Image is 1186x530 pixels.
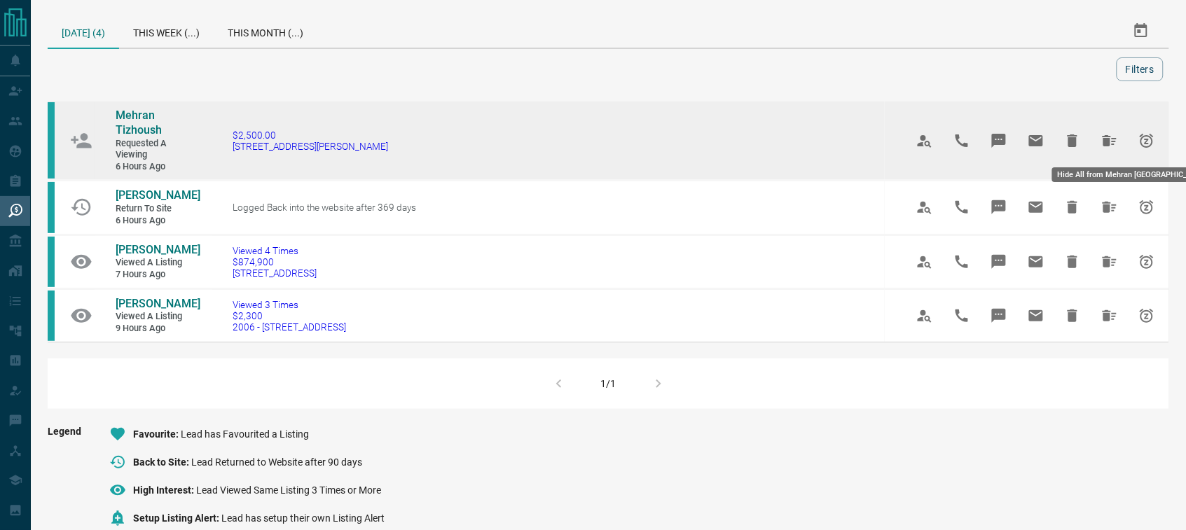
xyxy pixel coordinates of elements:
span: View Profile [908,190,942,224]
span: 6 hours ago [116,215,200,227]
span: Logged Back into the website after 369 days [233,202,417,213]
span: 9 hours ago [116,323,200,335]
span: Call [945,245,979,279]
div: condos.ca [48,291,55,341]
span: Hide [1056,190,1089,224]
a: Viewed 3 Times$2,3002006 - [STREET_ADDRESS] [233,299,347,333]
span: Snooze [1130,124,1164,158]
span: $2,300 [233,310,347,321]
button: Select Date Range [1124,14,1158,48]
span: 2006 - [STREET_ADDRESS] [233,321,347,333]
span: Email [1019,190,1053,224]
span: Viewed a Listing [116,311,200,323]
span: [PERSON_NAME] [116,188,200,202]
div: condos.ca [48,182,55,232]
span: Setup Listing Alert [133,512,221,524]
div: [DATE] (4) [48,14,119,49]
span: Requested a Viewing [116,138,200,161]
span: Favourite [133,428,181,440]
button: Filters [1117,57,1164,81]
span: Viewed 3 Times [233,299,347,310]
a: [PERSON_NAME] [116,243,200,258]
div: This Month (...) [214,14,317,48]
span: High Interest [133,484,196,496]
span: [STREET_ADDRESS] [233,267,317,279]
span: Email [1019,245,1053,279]
span: Hide [1056,124,1089,158]
span: Snooze [1130,190,1164,224]
span: Return to Site [116,203,200,215]
span: Hide All from Viviane Bittencourt [1093,190,1126,224]
span: $2,500.00 [233,130,389,141]
span: $874,900 [233,256,317,267]
a: [PERSON_NAME] [116,297,200,312]
span: Snooze [1130,299,1164,333]
span: Message [982,299,1016,333]
span: [PERSON_NAME] [116,297,200,310]
span: Viewed 4 Times [233,245,317,256]
span: View Profile [908,245,942,279]
span: Message [982,124,1016,158]
div: 1/1 [601,378,616,389]
span: Hide All from Mehran Tizhoush [1093,124,1126,158]
span: Email [1019,299,1053,333]
span: Lead has setup their own Listing Alert [221,512,385,524]
span: Viewed a Listing [116,257,200,269]
a: Mehran Tizhoush [116,109,200,138]
span: Back to Site [133,456,191,468]
span: Lead Returned to Website after 90 days [191,456,362,468]
span: 7 hours ago [116,269,200,281]
span: Lead Viewed Same Listing 3 Times or More [196,484,381,496]
a: [PERSON_NAME] [116,188,200,203]
span: View Profile [908,299,942,333]
span: Hide All from Trevor Fettes [1093,299,1126,333]
span: Call [945,190,979,224]
span: Snooze [1130,245,1164,279]
span: Hide [1056,299,1089,333]
span: View Profile [908,124,942,158]
span: Hide [1056,245,1089,279]
div: condos.ca [48,237,55,287]
span: Lead has Favourited a Listing [181,428,309,440]
span: Message [982,245,1016,279]
span: Message [982,190,1016,224]
span: Mehran Tizhoush [116,109,162,137]
span: Email [1019,124,1053,158]
a: Viewed 4 Times$874,900[STREET_ADDRESS] [233,245,317,279]
div: condos.ca [48,102,55,179]
span: Call [945,299,979,333]
span: Call [945,124,979,158]
span: [STREET_ADDRESS][PERSON_NAME] [233,141,389,152]
span: 6 hours ago [116,161,200,173]
a: $2,500.00[STREET_ADDRESS][PERSON_NAME] [233,130,389,152]
div: This Week (...) [119,14,214,48]
span: [PERSON_NAME] [116,243,200,256]
span: Hide All from Kathy Alegria [1093,245,1126,279]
